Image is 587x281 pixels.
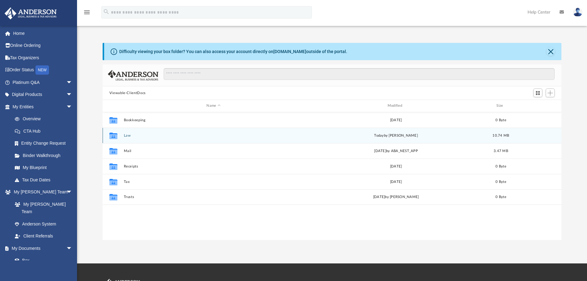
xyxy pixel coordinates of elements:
div: [DATE] by ABA_NEST_APP [306,148,486,154]
a: Platinum Q&Aarrow_drop_down [4,76,82,89]
i: menu [83,9,91,16]
button: Receipts [124,164,303,168]
i: search [103,8,110,15]
a: My Entitiesarrow_drop_down [4,101,82,113]
input: Search files and folders [164,68,555,80]
a: My [PERSON_NAME] Team [9,198,75,218]
div: [DATE] [306,117,486,123]
a: Home [4,27,82,39]
a: Tax Organizers [4,52,82,64]
img: Anderson Advisors Platinum Portal [3,7,59,19]
span: 3.47 MB [494,149,508,152]
span: arrow_drop_down [66,186,79,199]
span: arrow_drop_down [66,76,79,89]
span: 0 Byte [495,164,506,168]
span: 0 Byte [495,195,506,199]
button: Add [546,89,555,97]
a: Overview [9,113,82,125]
span: arrow_drop_down [66,101,79,113]
span: arrow_drop_down [66,242,79,255]
a: CTA Hub [9,125,82,137]
a: menu [83,12,91,16]
a: Order StatusNEW [4,64,82,76]
a: Online Ordering [4,39,82,52]
div: NEW [35,65,49,75]
a: My [PERSON_NAME] Teamarrow_drop_down [4,186,79,198]
div: [DATE] by [PERSON_NAME] [306,194,486,200]
button: Viewable-ClientDocs [109,90,146,96]
button: Close [546,47,555,56]
button: Switch to Grid View [533,89,543,97]
a: Tax Due Dates [9,174,82,186]
button: Trusts [124,195,303,199]
a: Client Referrals [9,230,79,242]
div: Difficulty viewing your box folder? You can also access your account directly on outside of the p... [119,48,347,55]
button: Bookkeeping [124,118,303,122]
button: Mail [124,149,303,153]
div: [DATE] [306,179,486,184]
img: User Pic [573,8,582,17]
a: My Blueprint [9,162,79,174]
a: Digital Productsarrow_drop_down [4,89,82,101]
div: grid [103,112,562,240]
div: id [105,103,121,109]
span: 0 Byte [495,118,506,122]
span: 10.74 MB [492,134,509,137]
div: id [516,103,559,109]
a: My Documentsarrow_drop_down [4,242,79,254]
a: Entity Change Request [9,137,82,150]
div: Modified [306,103,486,109]
button: Tax [124,180,303,184]
div: Size [488,103,513,109]
div: Name [123,103,303,109]
button: Law [124,134,303,138]
div: [DATE] [306,163,486,169]
a: Anderson System [9,218,79,230]
span: arrow_drop_down [66,89,79,101]
a: [DOMAIN_NAME] [273,49,306,54]
a: Box [9,254,75,267]
span: today [374,134,384,137]
span: 0 Byte [495,180,506,183]
div: by [PERSON_NAME] [306,133,486,138]
a: Binder Walkthrough [9,149,82,162]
